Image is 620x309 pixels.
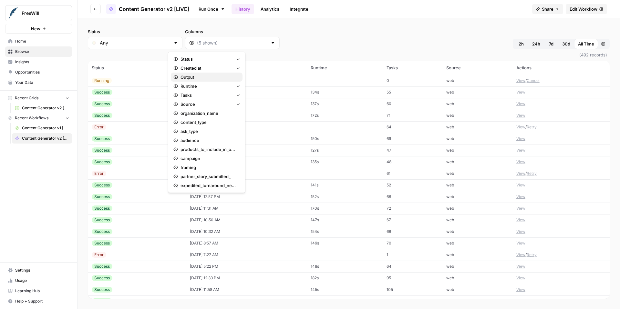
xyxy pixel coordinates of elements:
div: Success [92,113,112,118]
td: 69 [383,295,442,307]
span: New [31,25,40,32]
td: 141s [307,179,383,191]
button: View [516,240,525,246]
td: 60 [383,98,442,110]
td: 172s [307,110,383,121]
a: Content Generator v2 [DRAFT] Test [12,103,72,113]
button: View [516,124,525,130]
span: FreeWill [22,10,61,16]
a: Content Generator v1 [DEPRECATED] [12,123,72,133]
td: / [512,249,610,261]
a: Learning Hub [5,286,72,296]
div: Success [92,229,112,234]
button: View [516,194,525,200]
a: Run Once [194,4,229,15]
div: Success [92,182,112,188]
button: View [516,171,525,176]
td: [DATE] 12:33 PM [186,272,306,284]
button: View [516,287,525,293]
td: web [442,191,512,203]
div: Success [92,136,112,142]
td: web [442,86,512,98]
td: [DATE] 11:10 AM [186,295,306,307]
button: View [516,113,525,118]
button: View [516,229,525,234]
button: Cancel [527,78,540,84]
button: View [516,205,525,211]
td: 66 [383,226,442,237]
span: Settings [15,267,69,273]
td: [DATE] 2:37 PM [186,75,306,86]
td: 64 [383,121,442,133]
td: 95 [383,272,442,284]
td: web [442,272,512,284]
td: 71 [383,110,442,121]
td: [DATE] 1:51 PM [186,145,306,156]
span: 7d [549,41,553,47]
th: Source [442,61,512,75]
div: Success [92,205,112,211]
span: expedited_turnaround_needed [181,182,237,189]
div: Error [92,252,106,258]
td: [DATE] 2:04 PM [186,133,306,145]
span: framing [181,164,237,171]
span: partner_story_submitted_ [181,173,237,180]
span: Content Generator v2 [LIVE] [22,135,69,141]
div: Error [92,171,106,176]
td: 149s [307,237,383,249]
div: Error [92,124,106,130]
td: / [512,168,610,179]
span: products_to_include_in_outreach [181,146,237,153]
td: 182s [307,272,383,284]
td: 72 [383,203,442,214]
button: New [5,24,72,34]
td: web [442,98,512,110]
td: web [442,121,512,133]
td: web [442,226,512,237]
div: Running [92,78,112,84]
a: Usage [5,275,72,286]
span: campaign [181,155,237,162]
td: 105 [383,284,442,295]
td: web [442,261,512,272]
span: Your Data [15,80,69,85]
input: (5 shown) [197,40,268,46]
button: View [516,159,525,165]
button: Share [532,4,563,14]
button: View [516,89,525,95]
div: Success [92,89,112,95]
button: 24h [528,39,544,49]
a: Edit Workflow [566,4,607,14]
td: 147s [307,214,383,226]
td: web [442,145,512,156]
div: Success [92,264,112,269]
td: 52 [383,179,442,191]
a: Insights [5,57,72,67]
span: Content Generator v2 [DRAFT] Test [22,105,69,111]
span: (492 records) [88,49,610,61]
button: Help + Support [5,296,72,306]
td: [DATE] 7:27 AM [186,249,306,261]
div: Success [92,298,112,304]
a: Content Generator v2 [LIVE] [106,4,189,14]
td: [DATE] 1:39 PM [186,168,306,179]
span: Recent Grids [15,95,38,101]
button: View [516,101,525,107]
span: Tasks [181,92,232,98]
button: View [516,275,525,281]
span: 2h [519,41,524,47]
td: 154s [307,226,383,237]
td: 135s [307,156,383,168]
td: / [512,121,610,133]
a: History [232,4,254,14]
td: 137s [307,98,383,110]
button: 2h [514,39,528,49]
label: Status [88,28,182,35]
td: 170s [307,203,383,214]
td: [DATE] 2:27 PM [186,86,306,98]
td: [DATE] 10:32 AM [186,226,306,237]
td: 127s [307,145,383,156]
td: web [442,179,512,191]
td: 48 [383,156,442,168]
td: [DATE] 11:58 AM [186,284,306,295]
